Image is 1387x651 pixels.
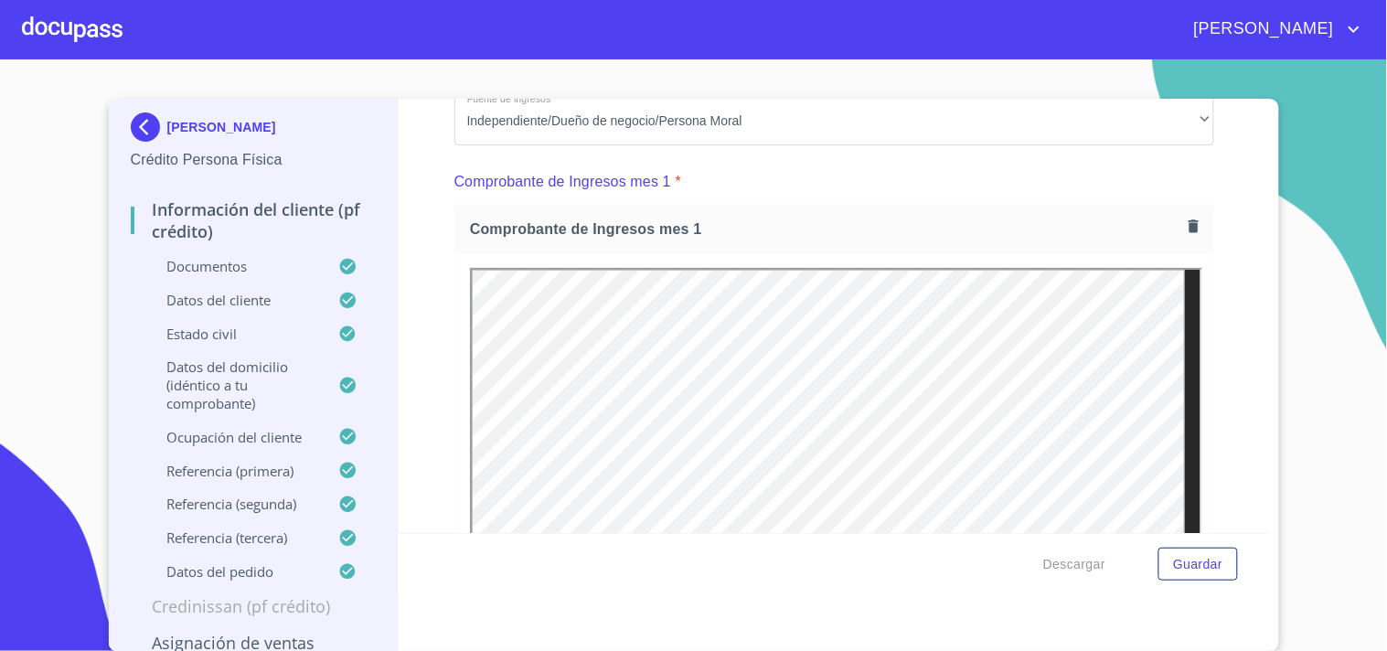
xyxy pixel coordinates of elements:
[131,291,339,309] p: Datos del cliente
[1158,548,1237,582] button: Guardar
[131,325,339,343] p: Estado Civil
[470,219,1181,239] span: Comprobante de Ingresos mes 1
[131,462,339,480] p: Referencia (primera)
[454,96,1214,145] div: Independiente/Dueño de negocio/Persona Moral
[1173,553,1222,576] span: Guardar
[131,112,377,149] div: [PERSON_NAME]
[131,149,377,171] p: Crédito Persona Física
[167,120,276,134] p: [PERSON_NAME]
[131,562,339,581] p: Datos del pedido
[131,528,339,547] p: Referencia (tercera)
[1043,553,1105,576] span: Descargar
[1180,15,1365,44] button: account of current user
[131,358,339,412] p: Datos del domicilio (idéntico a tu comprobante)
[1180,15,1343,44] span: [PERSON_NAME]
[131,428,339,446] p: Ocupación del Cliente
[1036,548,1113,582] button: Descargar
[131,257,339,275] p: Documentos
[454,171,671,193] p: Comprobante de Ingresos mes 1
[131,112,167,142] img: Docupass spot blue
[131,198,377,242] p: Información del cliente (PF crédito)
[131,595,377,617] p: Credinissan (PF crédito)
[131,495,339,513] p: Referencia (segunda)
